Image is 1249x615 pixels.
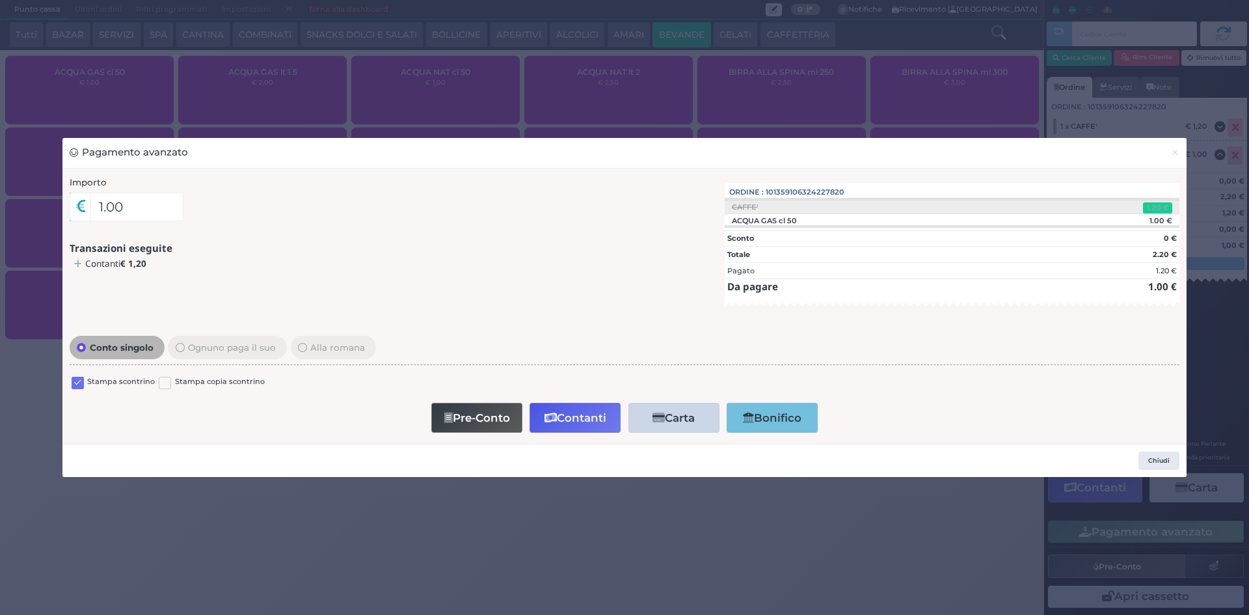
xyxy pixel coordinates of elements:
button: Chiudi [1164,138,1187,167]
label: Stampa scontrino [87,376,155,389]
b: € 1,20 [120,258,146,269]
strong: 0 € [1164,234,1177,243]
strong: 1.00 € [1148,280,1177,293]
strong: Sconto [727,234,754,243]
button: Pre-Conto [431,403,522,432]
h4: Contanti [85,259,146,270]
div: CAFFE' [725,202,764,212]
label: Stampa copia scontrino [175,376,265,389]
strong: Totale [727,250,750,259]
button: Carta [628,403,719,432]
span: 101359106324227820 [766,187,844,198]
label: Importo [70,176,107,189]
div: 1.20 € [1156,266,1177,277]
div: 1.20 € [1143,202,1172,213]
button: Bonifico [727,403,818,432]
b: Transazioni eseguite [70,241,172,254]
div: ACQUA GAS cl 50 [725,216,803,225]
button: Chiudi [1138,452,1179,470]
h3: Pagamento avanzato [70,145,188,160]
span: Ognuno paga il suo [185,343,280,352]
div: 1.00 € [1066,216,1179,225]
span: Conto singolo [86,343,157,352]
span: Alla romana [307,343,369,352]
span: Ordine : [729,187,764,198]
span: × [1171,145,1179,159]
strong: Da pagare [727,280,778,293]
button: Contanti [530,403,621,432]
div: Pagato [727,266,755,277]
input: Es. 30.99 [90,193,183,221]
strong: 2.20 € [1153,250,1177,259]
